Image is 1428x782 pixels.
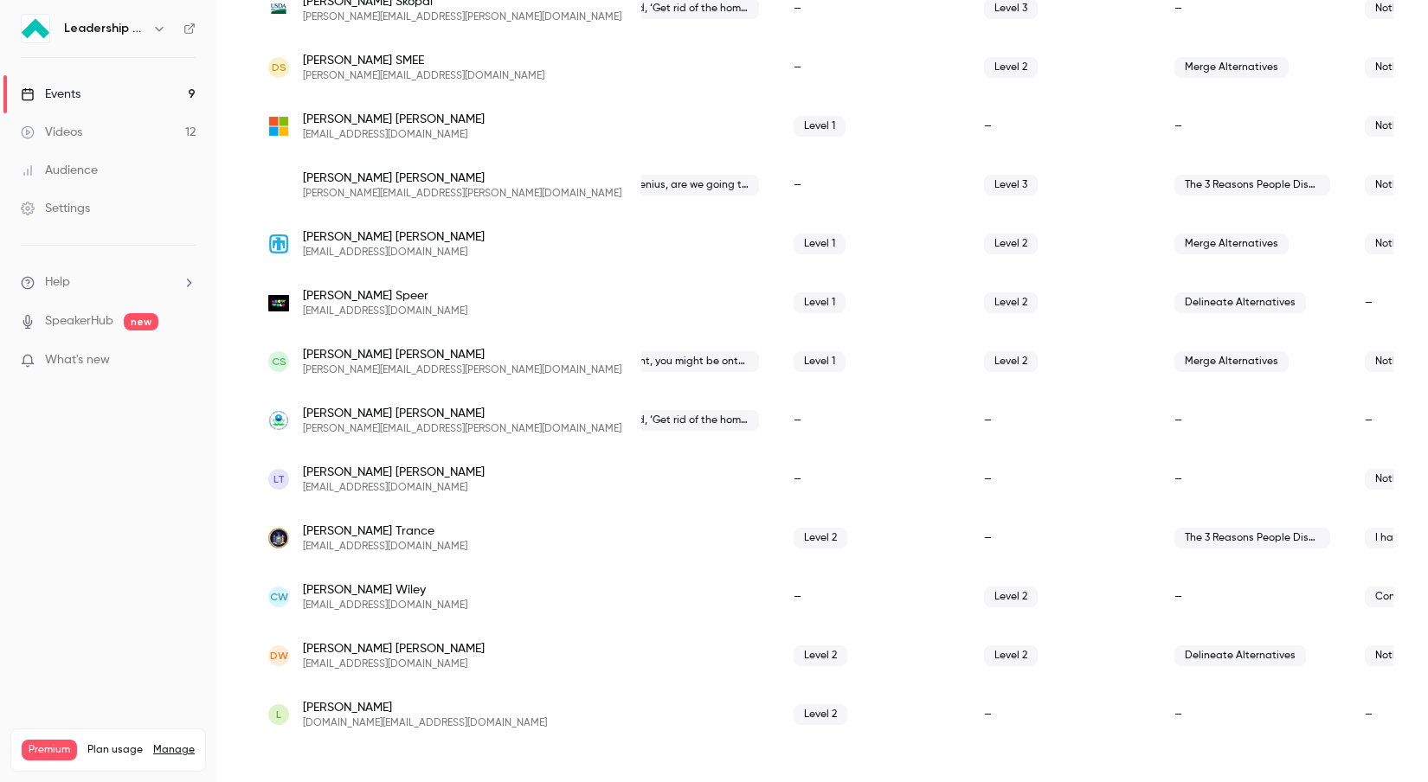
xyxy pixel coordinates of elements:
span: Level 2 [984,57,1038,78]
div: – [776,38,967,97]
div: – [776,567,967,626]
div: – [967,450,1157,509]
a: SpeakerHub [45,312,113,330]
span: [PERSON_NAME] [PERSON_NAME] [303,170,621,187]
span: DS [272,60,286,75]
img: meowwolf.com [268,295,289,311]
div: – [1157,450,1348,509]
div: – [776,156,967,215]
span: Level 2 [984,351,1038,372]
img: Leadership Strategies - 2025 Webinars [22,15,49,42]
span: Level 1 [794,116,846,137]
span: [PERSON_NAME] Trance [303,522,467,540]
span: [EMAIL_ADDRESS][DOMAIN_NAME] [303,599,467,612]
span: [PERSON_NAME][EMAIL_ADDRESS][PERSON_NAME][DOMAIN_NAME] [303,187,621,201]
span: [PERSON_NAME] [PERSON_NAME] [303,640,485,657]
span: “So genius, are we going to stop billing our customers?” [603,175,759,195]
span: Level 2 [794,645,847,666]
div: – [586,685,776,744]
span: Help [45,273,70,292]
div: Audience [21,162,98,179]
span: [PERSON_NAME] Speer [303,287,467,304]
div: – [967,509,1157,567]
span: CS [272,354,286,369]
img: sandia.gov [268,234,289,254]
img: epa.gov [268,410,289,431]
span: [PERSON_NAME] [303,699,547,716]
span: [PERSON_NAME][EMAIL_ADDRESS][PERSON_NAME][DOMAIN_NAME] [303,422,621,436]
img: calpers.ca.gov [268,179,289,191]
div: – [586,97,776,156]
span: [PERSON_NAME][EMAIL_ADDRESS][DOMAIN_NAME] [303,69,544,83]
span: “Alright, you might be onto something” [603,351,759,372]
span: Level 1 [794,292,846,313]
span: [PERSON_NAME][EMAIL_ADDRESS][PERSON_NAME][DOMAIN_NAME] [303,10,621,24]
span: Delineate Alternatives [1174,292,1306,313]
div: Events [21,86,80,103]
span: [EMAIL_ADDRESS][DOMAIN_NAME] [303,481,485,495]
span: Lt [273,471,285,487]
iframe: Noticeable Trigger [175,353,196,369]
span: Premium [22,740,77,760]
span: Delineate Alternatives [1174,645,1306,666]
img: nycourts.gov [268,528,289,548]
span: [PERSON_NAME] SMEE [303,52,544,69]
span: Merge Alternatives [1174,234,1289,254]
span: [PERSON_NAME] [PERSON_NAME] [303,346,621,363]
div: – [586,450,776,509]
div: – [586,626,776,685]
span: Level 1 [794,234,846,254]
div: – [586,38,776,97]
span: Level 1 [794,351,846,372]
span: [PERSON_NAME] [PERSON_NAME] [303,228,485,246]
span: [PERSON_NAME][EMAIL_ADDRESS][PERSON_NAME][DOMAIN_NAME] [303,363,621,377]
span: The 3 Reasons People Disagree [1174,175,1330,195]
a: Manage [153,743,195,757]
span: L [276,707,281,722]
span: [EMAIL_ADDRESS][DOMAIN_NAME] [303,540,467,554]
div: – [586,215,776,273]
span: [EMAIL_ADDRESS][DOMAIN_NAME] [303,304,467,318]
span: Level 2 [984,234,1038,254]
div: – [776,450,967,509]
span: [EMAIL_ADDRESS][DOMAIN_NAME] [303,657,485,671]
span: Level 2 [984,292,1038,313]
span: The 3 Reasons People Disagree [1174,528,1330,548]
div: – [776,391,967,450]
div: Videos [21,124,82,141]
div: – [967,97,1157,156]
span: Plan usage [87,743,143,757]
span: What's new [45,351,110,369]
h6: Leadership Strategies - 2025 Webinars [64,20,145,37]
div: – [1157,567,1348,626]
div: – [967,685,1157,744]
span: [EMAIL_ADDRESS][DOMAIN_NAME] [303,246,485,260]
span: Merge Alternatives [1174,351,1289,372]
span: new [124,313,158,330]
span: Level 2 [794,704,847,725]
span: CW [270,589,288,605]
div: – [967,391,1157,450]
div: – [1157,391,1348,450]
div: – [586,567,776,626]
div: – [586,273,776,332]
span: [DOMAIN_NAME][EMAIL_ADDRESS][DOMAIN_NAME] [303,716,547,730]
img: outlook.com [268,116,289,137]
span: Level 2 [984,586,1038,607]
div: Settings [21,200,90,217]
li: help-dropdown-opener [21,273,196,292]
span: [EMAIL_ADDRESS][DOMAIN_NAME] [303,128,485,142]
span: “I said, ‘Get rid of the home office’ not decentralize the company.” [603,410,759,431]
span: [PERSON_NAME] [PERSON_NAME] [303,405,621,422]
span: [PERSON_NAME] [PERSON_NAME] [303,464,485,481]
span: Level 3 [984,175,1038,195]
div: – [1157,97,1348,156]
span: Merge Alternatives [1174,57,1289,78]
div: – [1157,685,1348,744]
span: [PERSON_NAME] [PERSON_NAME] [303,111,485,128]
div: – [586,509,776,567]
span: Level 2 [984,645,1038,666]
span: DW [270,648,288,663]
span: Level 2 [794,528,847,548]
span: [PERSON_NAME] Wiley [303,581,467,599]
